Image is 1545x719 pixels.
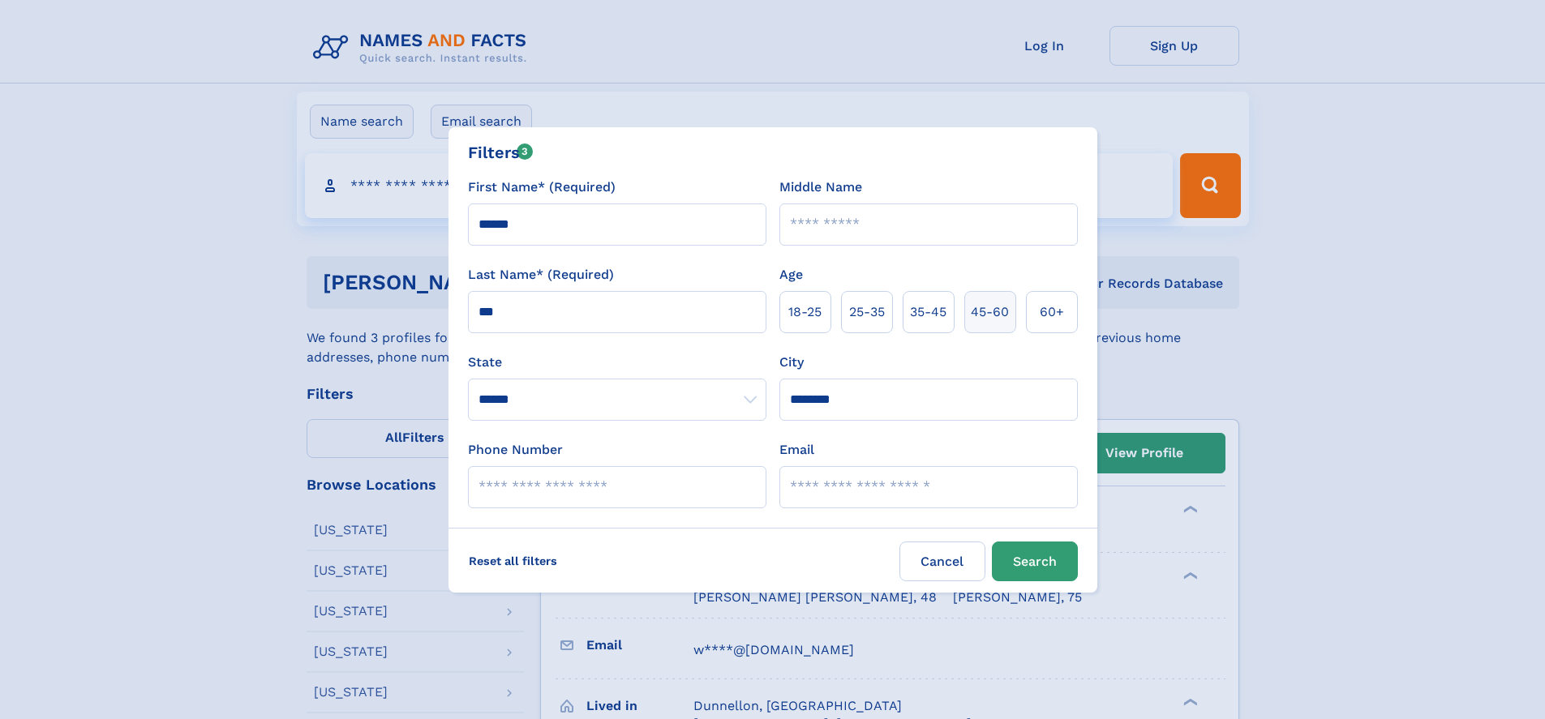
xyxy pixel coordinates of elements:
[899,541,985,581] label: Cancel
[468,140,534,165] div: Filters
[468,178,616,197] label: First Name* (Required)
[779,265,803,285] label: Age
[910,302,946,322] span: 35‑45
[468,353,766,372] label: State
[971,302,1009,322] span: 45‑60
[468,440,563,460] label: Phone Number
[849,302,885,322] span: 25‑35
[788,302,822,322] span: 18‑25
[458,541,568,580] label: Reset all filters
[992,541,1078,581] button: Search
[779,440,814,460] label: Email
[779,353,804,372] label: City
[468,265,614,285] label: Last Name* (Required)
[779,178,862,197] label: Middle Name
[1040,302,1064,322] span: 60+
